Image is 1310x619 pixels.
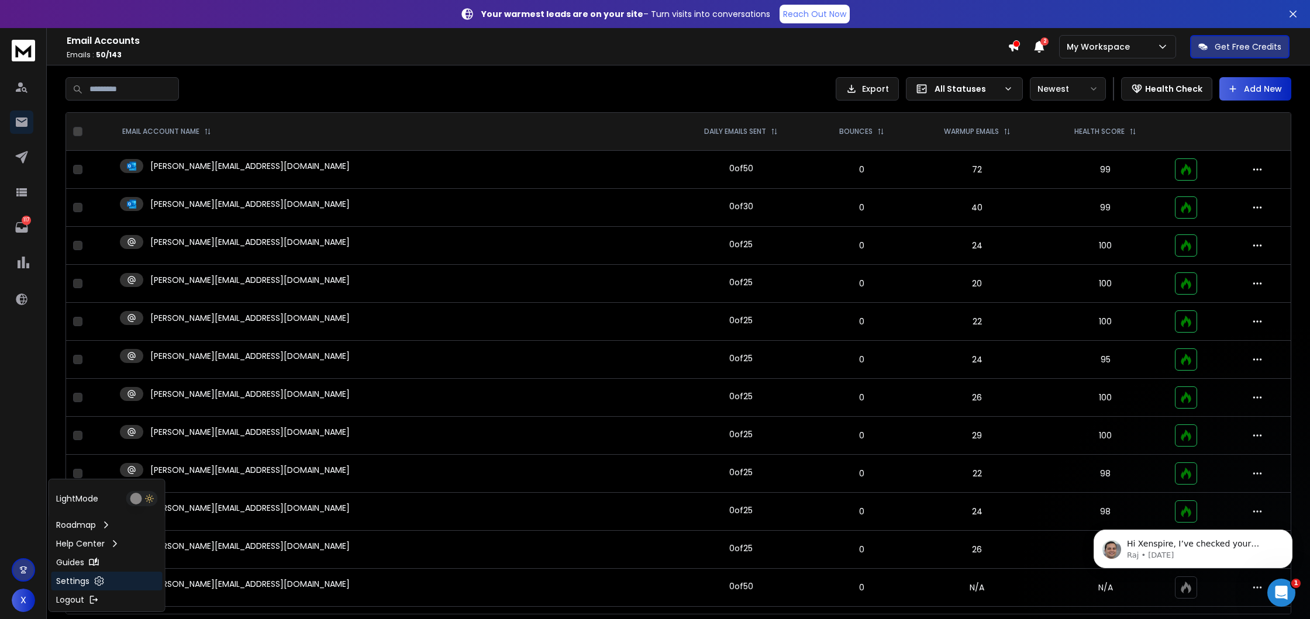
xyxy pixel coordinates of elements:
p: Get Free Credits [1215,41,1281,53]
p: [PERSON_NAME][EMAIL_ADDRESS][DOMAIN_NAME] [150,198,350,210]
p: HEALTH SCORE [1074,127,1125,136]
td: 26 [911,379,1043,417]
p: [PERSON_NAME][EMAIL_ADDRESS][DOMAIN_NAME] [150,388,350,400]
p: [PERSON_NAME][EMAIL_ADDRESS][DOMAIN_NAME] [150,312,350,324]
td: 22 [911,455,1043,493]
div: 0 of 50 [729,162,753,174]
p: – Turn visits into conversations [481,8,770,20]
p: My Workspace [1067,41,1135,53]
td: 95 [1043,341,1167,379]
p: 0 [819,316,904,327]
p: Logout [56,594,84,606]
td: 22 [911,303,1043,341]
p: 0 [819,468,904,479]
span: 50 / 143 [96,50,122,60]
button: Get Free Credits [1190,35,1290,58]
img: logo [12,40,35,61]
p: [PERSON_NAME][EMAIL_ADDRESS][DOMAIN_NAME] [150,578,350,590]
div: 0 of 25 [729,314,753,326]
td: 100 [1043,303,1167,341]
p: [PERSON_NAME][EMAIL_ADDRESS][DOMAIN_NAME] [150,540,350,552]
iframe: Intercom notifications message [1076,505,1310,587]
div: EMAIL ACCOUNT NAME [122,127,211,136]
div: 0 of 25 [729,428,753,440]
h1: Email Accounts [67,34,1008,48]
td: 100 [1043,417,1167,455]
p: 0 [819,544,904,555]
p: 0 [819,202,904,213]
p: [PERSON_NAME][EMAIL_ADDRESS][DOMAIN_NAME] [150,502,350,514]
a: Reach Out Now [780,5,850,23]
td: 20 [911,265,1043,303]
td: 99 [1043,189,1167,227]
td: 26 [911,531,1043,569]
td: 98 [1043,493,1167,531]
div: 0 of 25 [729,542,753,554]
p: [PERSON_NAME][EMAIL_ADDRESS][DOMAIN_NAME] [150,160,350,172]
p: 0 [819,354,904,365]
p: 117 [22,216,31,225]
span: 1 [1291,579,1301,588]
div: 0 of 25 [729,238,753,250]
p: All Statuses [935,83,999,95]
p: 0 [819,582,904,593]
td: 100 [1043,531,1167,569]
p: [PERSON_NAME][EMAIL_ADDRESS][DOMAIN_NAME] [150,350,350,362]
strong: Your warmest leads are on your site [481,8,643,20]
button: Health Check [1121,77,1212,101]
div: 0 of 25 [729,352,753,364]
p: 0 [819,164,904,175]
p: N/A [1050,582,1160,593]
p: 0 [819,278,904,289]
button: Add New [1219,77,1291,101]
a: 117 [10,216,33,239]
button: Newest [1030,77,1106,101]
p: 0 [819,240,904,251]
p: 0 [819,392,904,403]
div: 0 of 50 [729,580,753,592]
td: 100 [1043,379,1167,417]
a: Roadmap [51,516,163,534]
div: 0 of 25 [729,504,753,516]
p: Guides [56,556,84,568]
p: [PERSON_NAME][EMAIL_ADDRESS][DOMAIN_NAME] [150,274,350,286]
button: Export [836,77,899,101]
div: 0 of 30 [729,200,753,212]
p: DAILY EMAILS SENT [704,127,766,136]
p: BOUNCES [839,127,873,136]
p: Settings [56,575,89,587]
p: Roadmap [56,519,96,531]
p: Light Mode [56,493,98,504]
div: 0 of 25 [729,276,753,288]
p: 0 [819,430,904,441]
button: X [12,589,35,612]
td: 72 [911,151,1043,189]
td: 24 [911,227,1043,265]
div: 0 of 25 [729,466,753,478]
td: 24 [911,493,1043,531]
p: WARMUP EMAILS [944,127,999,136]
p: Health Check [1145,83,1202,95]
p: Reach Out Now [783,8,846,20]
td: 99 [1043,151,1167,189]
p: [PERSON_NAME][EMAIL_ADDRESS][DOMAIN_NAME] [150,464,350,476]
a: Settings [51,572,163,590]
td: 24 [911,341,1043,379]
span: 2 [1040,37,1049,46]
div: 0 of 25 [729,390,753,402]
p: [PERSON_NAME][EMAIL_ADDRESS][DOMAIN_NAME] [150,426,350,438]
td: 40 [911,189,1043,227]
td: 100 [1043,265,1167,303]
p: Emails : [67,50,1008,60]
td: 29 [911,417,1043,455]
p: Help Center [56,538,105,549]
p: [PERSON_NAME][EMAIL_ADDRESS][DOMAIN_NAME] [150,236,350,248]
a: Help Center [51,534,163,553]
td: N/A [911,569,1043,607]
